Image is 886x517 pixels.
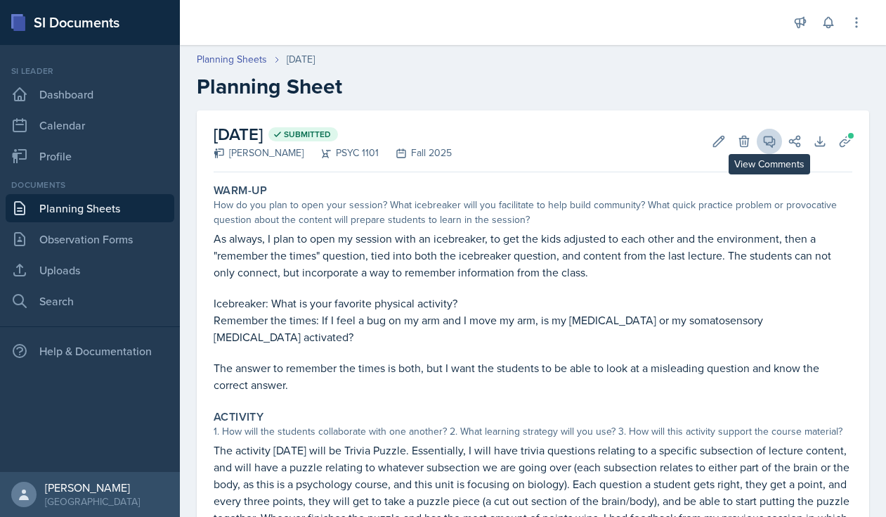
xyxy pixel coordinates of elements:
div: How do you plan to open your session? What icebreaker will you facilitate to help build community... [214,198,852,227]
h2: [DATE] [214,122,452,147]
div: [DATE] [287,52,315,67]
div: PSYC 1101 [304,146,379,160]
a: Profile [6,142,174,170]
div: Documents [6,179,174,191]
a: Planning Sheets [197,52,267,67]
p: Remember the times: If I feel a bug on my arm and I move my arm, is my [MEDICAL_DATA] or my somat... [214,312,852,345]
div: Fall 2025 [379,146,452,160]
div: [GEOGRAPHIC_DATA] [45,494,140,509]
a: Dashboard [6,80,174,108]
label: Activity [214,410,263,424]
a: Uploads [6,256,174,284]
div: Help & Documentation [6,337,174,365]
div: [PERSON_NAME] [214,146,304,160]
a: Search [6,287,174,315]
p: Icebreaker: What is your favorite physical activity? [214,295,852,312]
span: Submitted [284,129,331,140]
p: The answer to remember the times is both, but I want the students to be able to look at a mislead... [214,359,852,393]
div: 1. How will the students collaborate with one another? 2. What learning strategy will you use? 3.... [214,424,852,439]
p: As always, I plan to open my session with an icebreaker, to get the kids adjusted to each other a... [214,230,852,281]
a: Calendar [6,111,174,139]
h2: Planning Sheet [197,74,869,99]
button: View Comments [757,129,782,154]
label: Warm-Up [214,184,268,198]
a: Planning Sheets [6,194,174,222]
a: Observation Forms [6,225,174,253]
div: Si leader [6,65,174,77]
div: [PERSON_NAME] [45,480,140,494]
